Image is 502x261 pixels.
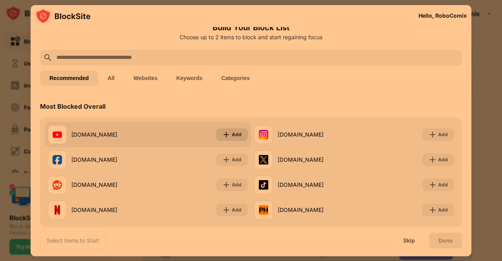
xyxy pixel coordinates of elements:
[71,155,148,164] div: [DOMAIN_NAME]
[259,205,268,215] img: favicons
[259,155,268,164] img: favicons
[98,70,124,86] button: All
[53,180,62,190] img: favicons
[40,70,98,86] button: Recommended
[278,206,354,214] div: [DOMAIN_NAME]
[71,206,148,214] div: [DOMAIN_NAME]
[438,237,453,244] div: Done
[232,206,242,214] div: Add
[259,180,268,190] img: favicons
[438,206,448,214] div: Add
[232,131,242,139] div: Add
[40,22,462,33] h6: Build Your Block List
[53,155,62,164] img: favicons
[167,70,212,86] button: Keywords
[35,8,91,24] img: logo-blocksite.svg
[124,70,167,86] button: Websites
[259,130,268,139] img: favicons
[47,237,99,245] div: Select Items to Start
[278,181,354,189] div: [DOMAIN_NAME]
[212,70,259,86] button: Categories
[418,13,467,19] div: Hello, RoboComix
[278,130,354,139] div: [DOMAIN_NAME]
[438,156,448,164] div: Add
[438,131,448,139] div: Add
[403,237,415,244] div: Skip
[71,130,148,139] div: [DOMAIN_NAME]
[40,102,105,110] div: Most Blocked Overall
[53,205,62,215] img: favicons
[232,181,242,189] div: Add
[278,155,354,164] div: [DOMAIN_NAME]
[71,181,148,189] div: [DOMAIN_NAME]
[53,130,62,139] img: favicons
[40,34,462,40] div: Choose up to 2 items to block and start regaining focus
[438,181,448,189] div: Add
[232,156,242,164] div: Add
[43,53,53,62] img: search.svg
